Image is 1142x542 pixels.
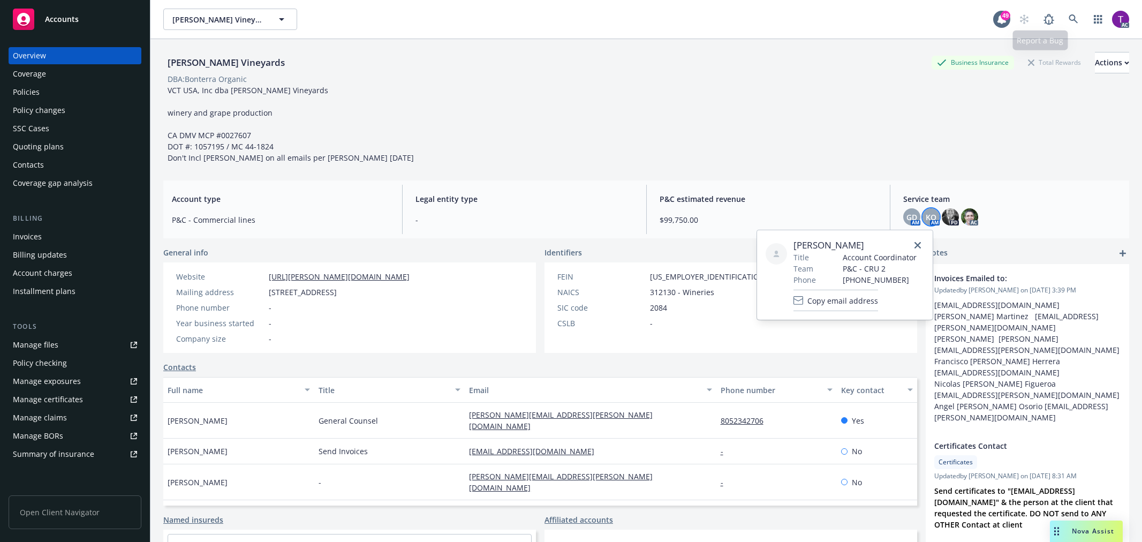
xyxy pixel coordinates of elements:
[415,214,633,225] span: -
[9,102,141,119] a: Policy changes
[9,213,141,224] div: Billing
[9,427,141,445] a: Manage BORs
[9,47,141,64] a: Overview
[469,410,653,431] a: [PERSON_NAME][EMAIL_ADDRESS][PERSON_NAME][DOMAIN_NAME]
[557,302,646,313] div: SIC code
[465,377,716,403] button: Email
[926,432,1129,539] div: Certificates ContactCertificatesUpdatedby [PERSON_NAME] on [DATE] 8:31 AMSend certificates to "[E...
[841,385,901,396] div: Key contact
[319,415,378,426] span: General Counsel
[1014,9,1035,30] a: Start snowing
[9,484,141,495] div: Analytics hub
[650,318,653,329] span: -
[13,84,40,101] div: Policies
[9,355,141,372] a: Policy checking
[13,228,42,245] div: Invoices
[1001,11,1010,20] div: 49
[716,377,837,403] button: Phone number
[469,446,603,456] a: [EMAIL_ADDRESS][DOMAIN_NAME]
[906,212,917,223] span: GD
[13,138,64,155] div: Quoting plans
[1095,52,1129,73] div: Actions
[934,471,1121,481] span: Updated by [PERSON_NAME] on [DATE] 8:31 AM
[557,287,646,298] div: NAICS
[932,56,1014,69] div: Business Insurance
[9,265,141,282] a: Account charges
[13,47,46,64] div: Overview
[926,264,1129,432] div: Invoices Emailed to:Updatedby [PERSON_NAME] on [DATE] 3:39 PM[EMAIL_ADDRESS][DOMAIN_NAME] [PERSON...
[13,120,49,137] div: SSC Cases
[934,285,1121,295] span: Updated by [PERSON_NAME] on [DATE] 3:39 PM
[557,271,646,282] div: FEIN
[926,247,948,260] span: Notes
[1023,56,1086,69] div: Total Rewards
[9,246,141,264] a: Billing updates
[13,102,65,119] div: Policy changes
[13,246,67,264] div: Billing updates
[934,440,1093,451] span: Certificates Contact
[9,409,141,426] a: Manage claims
[852,446,862,457] span: No
[163,247,208,258] span: General info
[9,138,141,155] a: Quoting plans
[13,373,81,390] div: Manage exposures
[269,333,271,344] span: -
[942,208,959,225] img: photo
[843,274,917,285] span: [PHONE_NUMBER]
[650,302,667,313] span: 2084
[1038,9,1060,30] a: Report a Bug
[1112,11,1129,28] img: photo
[163,377,314,403] button: Full name
[557,318,646,329] div: CSLB
[843,263,917,274] span: P&C - CRU 2
[163,9,297,30] button: [PERSON_NAME] Vineyards
[13,391,83,408] div: Manage certificates
[13,336,58,353] div: Manage files
[807,295,878,306] span: Copy email address
[163,514,223,525] a: Named insureds
[1050,521,1123,542] button: Nova Assist
[903,193,1121,205] span: Service team
[721,446,732,456] a: -
[852,415,864,426] span: Yes
[168,477,228,488] span: [PERSON_NAME]
[9,175,141,192] a: Coverage gap analysis
[176,302,264,313] div: Phone number
[721,416,772,426] a: 8052342706
[172,214,389,225] span: P&C - Commercial lines
[852,477,862,488] span: No
[176,287,264,298] div: Mailing address
[9,446,141,463] a: Summary of insurance
[319,385,449,396] div: Title
[319,477,321,488] span: -
[9,283,141,300] a: Installment plans
[843,252,917,263] span: Account Coordinator
[13,409,67,426] div: Manage claims
[176,271,264,282] div: Website
[269,287,337,298] span: [STREET_ADDRESS]
[13,283,75,300] div: Installment plans
[961,208,978,225] img: photo
[168,385,298,396] div: Full name
[176,333,264,344] div: Company size
[926,212,936,223] span: KO
[172,193,389,205] span: Account type
[9,4,141,34] a: Accounts
[469,385,700,396] div: Email
[269,272,410,282] a: [URL][PERSON_NAME][DOMAIN_NAME]
[269,318,271,329] span: -
[469,471,653,493] a: [PERSON_NAME][EMAIL_ADDRESS][PERSON_NAME][DOMAIN_NAME]
[660,193,877,205] span: P&C estimated revenue
[45,15,79,24] span: Accounts
[911,239,924,252] a: close
[13,175,93,192] div: Coverage gap analysis
[9,321,141,332] div: Tools
[163,56,289,70] div: [PERSON_NAME] Vineyards
[939,457,973,467] span: Certificates
[793,239,917,252] span: [PERSON_NAME]
[9,65,141,82] a: Coverage
[934,273,1093,284] span: Invoices Emailed to:
[9,391,141,408] a: Manage certificates
[314,377,465,403] button: Title
[9,495,141,529] span: Open Client Navigator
